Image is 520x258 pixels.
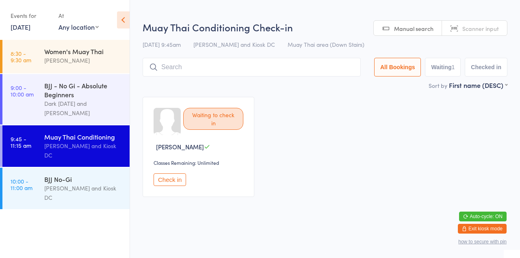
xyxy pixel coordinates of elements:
[2,74,130,125] a: 9:00 -10:00 amBJJ - No Gi - Absolute BeginnersDark [DATE] and [PERSON_NAME]
[452,64,455,70] div: 1
[429,81,447,90] label: Sort by
[11,50,31,63] time: 8:30 - 9:30 am
[2,125,130,167] a: 9:45 -11:15 amMuay Thai Conditioning[PERSON_NAME] and Kiosk DC
[44,132,123,141] div: Muay Thai Conditioning
[2,40,130,73] a: 8:30 -9:30 amWomen's Muay Thai[PERSON_NAME]
[465,58,507,77] button: Checked in
[58,9,99,22] div: At
[374,58,421,77] button: All Bookings
[11,178,32,191] time: 10:00 - 11:00 am
[156,142,204,151] span: [PERSON_NAME]
[193,40,275,48] span: [PERSON_NAME] and Kiosk DC
[11,22,30,31] a: [DATE]
[44,81,123,99] div: BJJ - No Gi - Absolute Beginners
[459,212,507,221] button: Auto-cycle: ON
[394,24,433,33] span: Manual search
[288,40,364,48] span: Muay Thai area (Down Stairs)
[458,224,507,234] button: Exit kiosk mode
[11,9,50,22] div: Events for
[425,58,461,77] button: Waiting1
[154,173,186,186] button: Check in
[44,47,123,56] div: Women's Muay Thai
[44,141,123,160] div: [PERSON_NAME] and Kiosk DC
[44,99,123,118] div: Dark [DATE] and [PERSON_NAME]
[143,58,361,77] input: Search
[143,20,507,34] h2: Muay Thai Conditioning Check-in
[11,84,34,97] time: 9:00 - 10:00 am
[58,22,99,31] div: Any location
[462,24,499,33] span: Scanner input
[44,175,123,184] div: BJJ No-Gi
[458,239,507,245] button: how to secure with pin
[44,56,123,65] div: [PERSON_NAME]
[44,184,123,202] div: [PERSON_NAME] and Kiosk DC
[2,168,130,209] a: 10:00 -11:00 amBJJ No-Gi[PERSON_NAME] and Kiosk DC
[143,40,181,48] span: [DATE] 9:45am
[183,108,243,130] div: Waiting to check in
[154,159,246,166] div: Classes Remaining: Unlimited
[449,81,507,90] div: First name (DESC)
[11,136,31,149] time: 9:45 - 11:15 am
